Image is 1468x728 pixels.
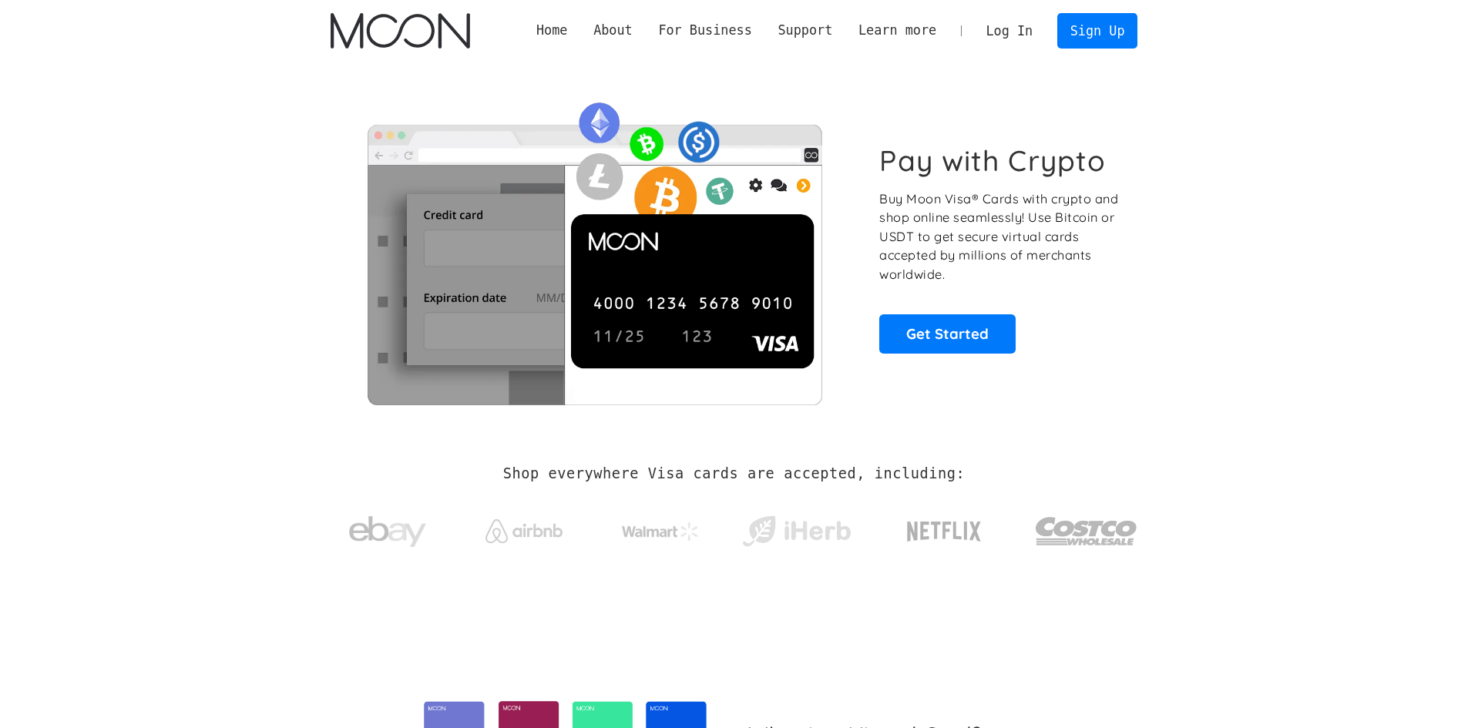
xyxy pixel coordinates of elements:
a: Home [523,21,580,40]
div: Support [778,21,832,40]
a: home [331,13,470,49]
div: Learn more [845,21,949,40]
img: Costco [1035,502,1138,560]
a: Airbnb [466,504,581,551]
a: Netflix [875,497,1013,559]
img: Airbnb [485,519,563,543]
div: For Business [658,21,751,40]
img: Netflix [905,512,983,551]
img: ebay [349,508,426,556]
h1: Pay with Crypto [879,143,1106,178]
a: Walmart [603,507,717,549]
img: Moon Logo [331,13,470,49]
div: About [593,21,633,40]
a: Costco [1035,487,1138,568]
div: For Business [646,21,765,40]
a: iHerb [739,496,854,559]
h2: Shop everywhere Visa cards are accepted, including: [503,465,965,482]
a: Sign Up [1057,13,1137,48]
a: Log In [973,14,1046,48]
p: Buy Moon Visa® Cards with crypto and shop online seamlessly! Use Bitcoin or USDT to get secure vi... [879,190,1120,284]
div: Support [765,21,845,40]
img: iHerb [739,512,854,552]
img: Moon Cards let you spend your crypto anywhere Visa is accepted. [331,92,858,404]
a: ebay [331,492,445,564]
div: About [580,21,645,40]
div: Learn more [858,21,936,40]
a: Get Started [879,314,1016,353]
img: Walmart [622,522,699,541]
